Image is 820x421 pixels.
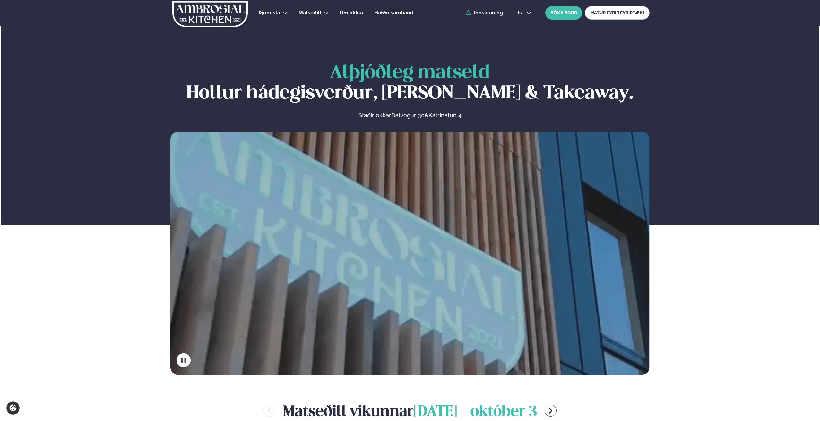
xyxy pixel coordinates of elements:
[259,9,280,17] a: Þjónusta
[283,400,537,421] h2: Matseðill vikunnar
[374,9,413,17] a: Hafðu samband
[263,405,275,417] button: menu-btn-left
[172,1,248,27] img: logo
[414,405,537,419] span: [DATE] - október 3
[545,6,582,20] button: BÓKA BORÐ
[428,112,462,119] a: Katrinatun 4
[298,10,321,16] span: Matseðill
[340,9,364,17] a: Um okkur
[391,112,425,119] a: Dalvegur 30
[289,112,531,119] p: Staðir okkar &
[330,64,490,82] span: Alþjóðleg matseld
[374,10,413,16] span: Hafðu samband
[585,6,650,20] a: MATUR FYRIR FYRIRTÆKI
[6,401,20,415] a: Cookie settings
[340,10,364,16] span: Um okkur
[466,10,503,16] a: Innskráning
[513,10,537,15] button: is
[170,63,650,104] h1: Hollur hádegisverður, [PERSON_NAME] & Takeaway.
[298,9,321,17] a: Matseðill
[518,10,524,15] span: is
[259,10,280,16] span: Þjónusta
[545,405,557,417] button: menu-btn-right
